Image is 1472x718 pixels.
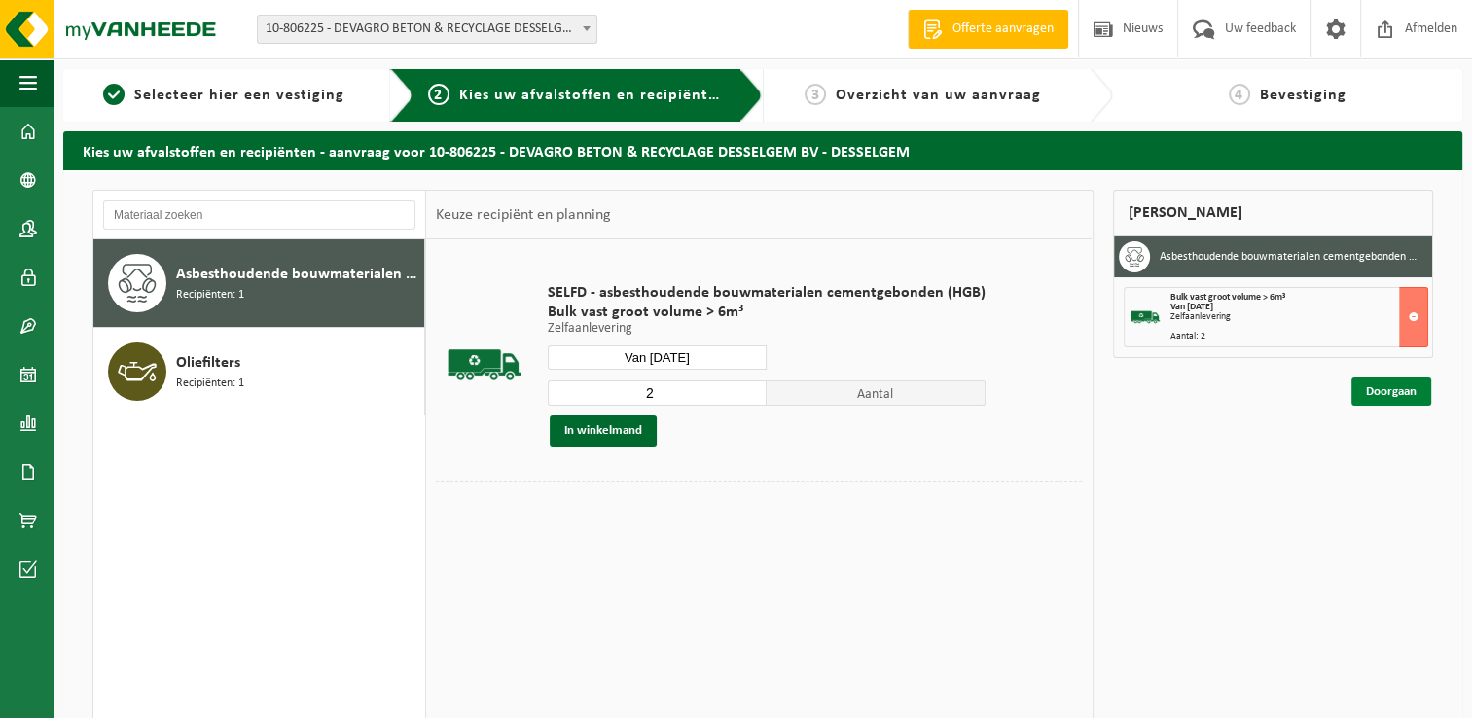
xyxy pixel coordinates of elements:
[176,263,419,286] span: Asbesthoudende bouwmaterialen cementgebonden (hechtgebonden)
[1170,312,1428,322] div: Zelfaanlevering
[550,415,657,447] button: In winkelmand
[1170,332,1428,341] div: Aantal: 2
[908,10,1068,49] a: Offerte aanvragen
[176,351,240,375] span: Oliefilters
[1170,302,1213,312] strong: Van [DATE]
[1160,241,1418,272] h3: Asbesthoudende bouwmaterialen cementgebonden (hechtgebonden)
[426,191,621,239] div: Keuze recipiënt en planning
[1229,84,1250,105] span: 4
[103,200,415,230] input: Materiaal zoeken
[103,84,125,105] span: 1
[134,88,344,103] span: Selecteer hier een vestiging
[1260,88,1346,103] span: Bevestiging
[548,283,986,303] span: SELFD - asbesthoudende bouwmaterialen cementgebonden (HGB)
[805,84,826,105] span: 3
[257,15,597,44] span: 10-806225 - DEVAGRO BETON & RECYCLAGE DESSELGEM BV - DESSELGEM
[548,322,986,336] p: Zelfaanlevering
[836,88,1041,103] span: Overzicht van uw aanvraag
[93,328,425,415] button: Oliefilters Recipiënten: 1
[428,84,449,105] span: 2
[1170,292,1285,303] span: Bulk vast groot volume > 6m³
[73,84,375,107] a: 1Selecteer hier een vestiging
[948,19,1059,39] span: Offerte aanvragen
[258,16,596,43] span: 10-806225 - DEVAGRO BETON & RECYCLAGE DESSELGEM BV - DESSELGEM
[63,131,1462,169] h2: Kies uw afvalstoffen en recipiënten - aanvraag voor 10-806225 - DEVAGRO BETON & RECYCLAGE DESSELG...
[548,303,986,322] span: Bulk vast groot volume > 6m³
[548,345,767,370] input: Selecteer datum
[176,375,244,393] span: Recipiënten: 1
[459,88,727,103] span: Kies uw afvalstoffen en recipiënten
[1113,190,1434,236] div: [PERSON_NAME]
[93,239,425,328] button: Asbesthoudende bouwmaterialen cementgebonden (hechtgebonden) Recipiënten: 1
[1351,377,1431,406] a: Doorgaan
[767,380,986,406] span: Aantal
[176,286,244,305] span: Recipiënten: 1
